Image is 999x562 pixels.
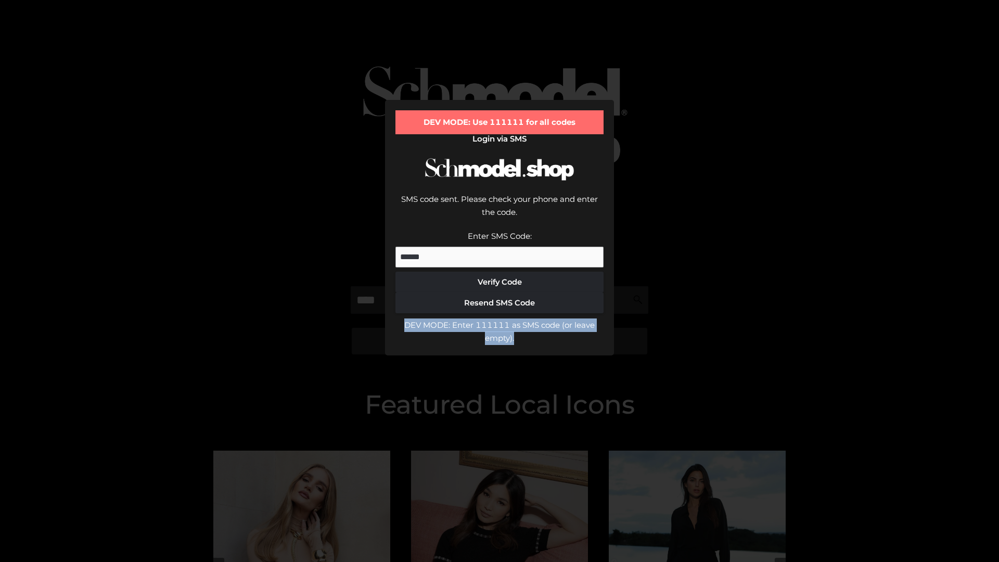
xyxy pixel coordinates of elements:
img: Schmodel Logo [421,149,578,190]
div: SMS code sent. Please check your phone and enter the code. [395,193,604,229]
div: DEV MODE: Enter 111111 as SMS code (or leave empty). [395,318,604,345]
div: DEV MODE: Use 111111 for all codes [395,110,604,134]
label: Enter SMS Code: [468,231,532,241]
button: Verify Code [395,272,604,292]
h2: Login via SMS [395,134,604,144]
button: Resend SMS Code [395,292,604,313]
